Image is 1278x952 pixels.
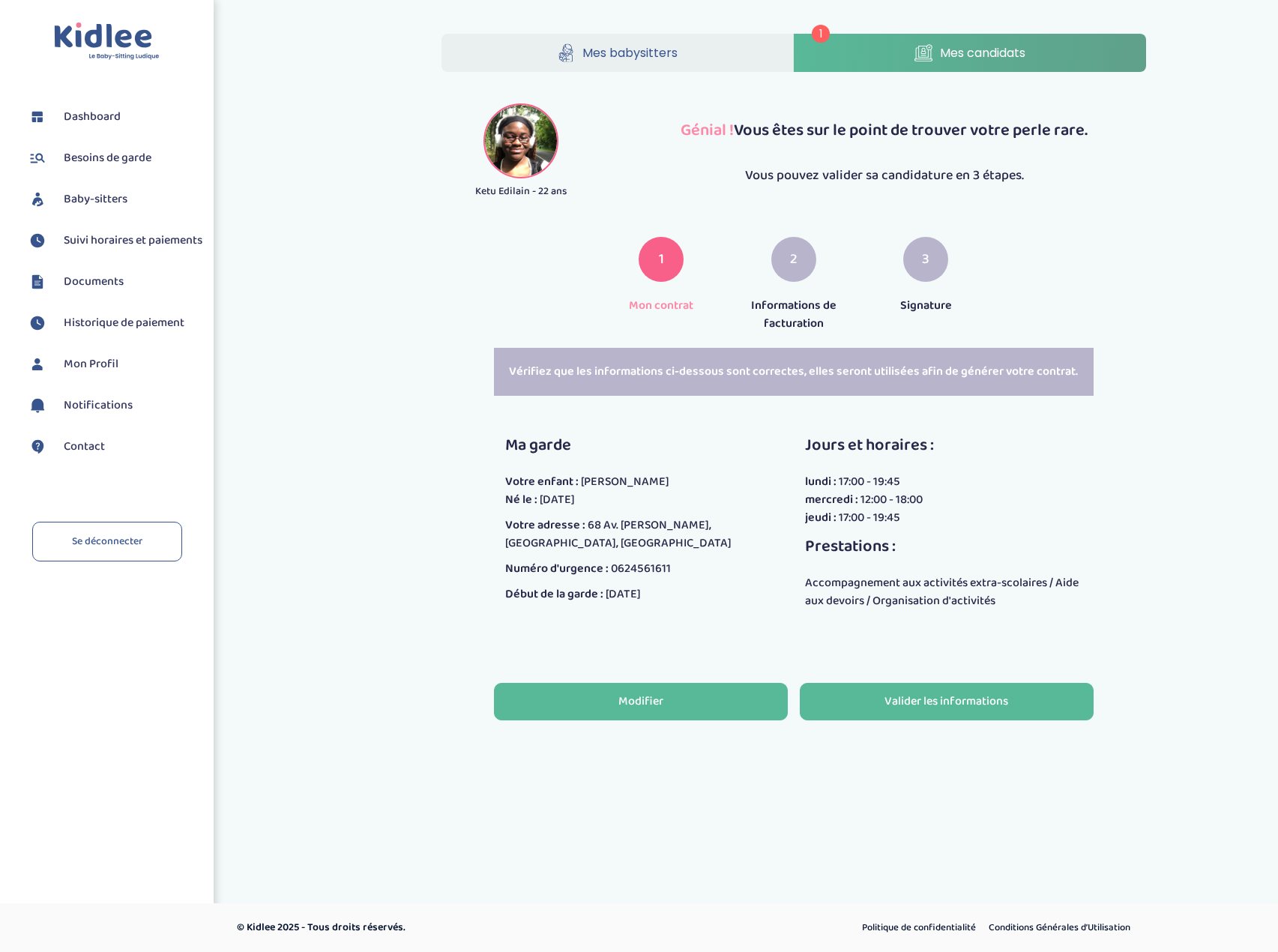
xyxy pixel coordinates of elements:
[26,394,49,417] img: notification.svg
[611,559,671,578] span: 0624561611
[26,147,202,169] a: Besoins de garde
[26,188,202,211] a: Baby-sitters
[26,353,49,376] img: profil.svg
[26,271,49,293] img: documents.svg
[505,585,603,603] span: Début de la garde :
[805,574,1082,610] div: Accompagnement aux activités extra-scolaires / Aide aux devoirs / Organisation d'activités
[26,271,202,293] a: Documents
[64,273,124,291] span: Documents
[805,490,858,509] span: mercredi :
[64,314,184,332] span: Historique de paiement
[857,918,981,938] a: Politique de confidentialité
[623,166,1146,186] p: Vous pouvez valider sa candidature en 3 étapes.
[26,394,202,417] a: Notifications
[884,693,1008,711] div: Valider les informations
[983,918,1136,938] a: Conditions Générales d’Utilisation
[581,472,669,491] span: [PERSON_NAME]
[871,297,981,315] p: Signature
[26,188,49,211] img: babysitters.svg
[26,147,49,169] img: besoin.svg
[940,43,1025,62] span: Mes candidats
[606,297,717,315] p: Mon contrat
[237,920,703,936] p: © Kidlee 2025 - Tous droits réservés.
[805,433,1082,458] p: Jours et horaires :
[659,249,664,271] span: 1
[54,22,160,61] img: logo.svg
[64,108,121,126] span: Dashboard
[860,490,923,509] span: 12:00 - 18:00
[606,585,641,603] span: [DATE]
[26,353,202,376] a: Mon Profil
[582,43,678,62] span: Mes babysitters
[790,249,798,271] span: 2
[441,184,601,199] p: Ketu Edilain - 22 ans
[505,559,609,578] span: Numéro d'urgence :
[64,149,151,167] span: Besoins de garde
[839,508,900,527] span: 17:00 - 19:45
[26,229,49,252] img: suivihoraire.svg
[494,348,1094,396] div: Vérifiez que les informations ci-dessous sont correctes, elles seront utilisées afin de générer v...
[505,433,783,458] p: Ma garde
[839,472,900,491] span: 17:00 - 19:45
[805,472,837,491] span: lundi :
[800,683,1094,720] button: Valider les informations
[505,516,585,534] span: Votre adresse :
[505,490,537,509] span: Né le :
[64,190,127,208] span: Baby-sitters
[32,522,182,561] a: Se déconnecter
[805,508,837,527] span: jeudi :
[505,516,732,552] span: 68 Av. [PERSON_NAME], [GEOGRAPHIC_DATA], [GEOGRAPHIC_DATA]
[805,534,1082,559] p: Prestations :
[618,693,663,711] div: Modifier
[540,490,575,509] span: [DATE]
[26,312,49,334] img: suivihoraire.svg
[64,438,105,456] span: Contact
[26,312,202,334] a: Historique de paiement
[794,34,1146,72] a: Mes candidats
[441,34,794,72] a: Mes babysitters
[494,683,788,720] button: Modifier
[505,472,579,491] span: Votre enfant :
[681,117,734,144] span: Génial !
[738,297,849,333] p: Informations de facturation
[64,397,133,415] span: Notifications
[623,118,1146,143] p: Vous êtes sur le point de trouver votre perle rare.
[26,106,49,128] img: dashboard.svg
[64,355,118,373] span: Mon Profil
[26,436,49,458] img: contact.svg
[922,249,929,271] span: 3
[812,25,830,43] span: 1
[26,436,202,458] a: Contact
[26,229,202,252] a: Suivi horaires et paiements
[26,106,202,128] a: Dashboard
[64,232,202,250] span: Suivi horaires et paiements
